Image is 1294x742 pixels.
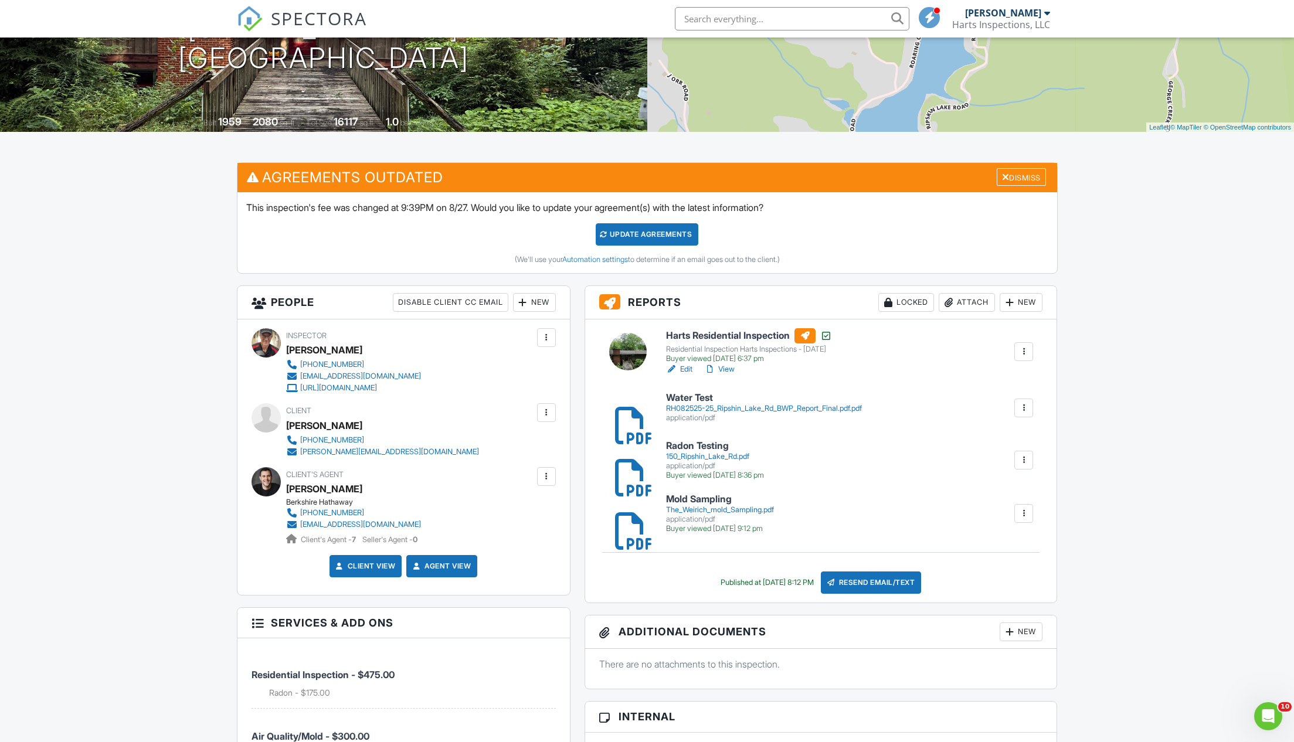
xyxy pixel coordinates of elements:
a: [PERSON_NAME][EMAIL_ADDRESS][DOMAIN_NAME] [286,446,479,458]
a: Radon Testing 150_Ripshin_Lake_Rd.pdf application/pdf Buyer viewed [DATE] 8:36 pm [666,441,764,480]
div: [PHONE_NUMBER] [300,508,364,518]
h6: Radon Testing [666,441,764,451]
div: | [1146,122,1294,132]
div: 2080 [253,115,278,128]
li: Add on: Radon [269,687,556,699]
div: Resend Email/Text [821,571,922,594]
h6: Water Test [666,393,862,403]
div: Buyer viewed [DATE] 6:37 pm [666,354,832,363]
div: Locked [878,293,934,312]
div: [EMAIL_ADDRESS][DOMAIN_NAME] [300,372,421,381]
a: [URL][DOMAIN_NAME] [286,382,421,394]
a: Automation settings [562,255,628,264]
a: Agent View [410,560,471,572]
a: View [704,363,735,375]
iframe: Intercom live chat [1254,702,1282,730]
div: Berkshire Hathaway [286,498,430,507]
a: [PHONE_NUMBER] [286,507,421,519]
a: © MapTiler [1170,124,1202,131]
a: Mold Sampling The_Weirich_mold_Sampling.pdf application/pdf Buyer viewed [DATE] 9:12 pm [666,494,774,533]
div: [PERSON_NAME][EMAIL_ADDRESS][DOMAIN_NAME] [300,447,479,457]
strong: 7 [352,535,356,544]
div: New [1000,622,1042,641]
span: Lot Size [307,118,332,127]
span: Air Quality/Mold - $300.00 [252,730,369,742]
h3: Agreements Outdated [237,163,1057,192]
h3: Services & Add ons [237,608,570,638]
div: [PHONE_NUMBER] [300,435,364,445]
span: Built [203,118,216,127]
h3: Additional Documents [585,615,1057,649]
span: Client [286,406,311,415]
h3: People [237,286,570,319]
div: application/pdf [666,461,764,471]
a: [PHONE_NUMBER] [286,359,421,370]
span: Residential Inspection - $475.00 [252,669,395,680]
a: © OpenStreetMap contributors [1204,124,1291,131]
div: Update Agreements [596,223,698,246]
div: Buyer viewed [DATE] 9:12 pm [666,524,774,533]
div: [PERSON_NAME] [965,7,1041,19]
div: Dismiss [997,168,1046,186]
h1: [STREET_ADDRESS] [GEOGRAPHIC_DATA] [178,12,469,74]
a: SPECTORA [237,16,367,40]
a: Harts Residential Inspection Residential Inspection Harts Inspections - [DATE] Buyer viewed [DATE... [666,328,832,363]
span: sq. ft. [280,118,296,127]
div: RH082525-25_Ripshin_Lake_Rd_BWP_Report_Final.pdf.pdf [666,404,862,413]
span: Seller's Agent - [362,535,417,544]
a: Water Test RH082525-25_Ripshin_Lake_Rd_BWP_Report_Final.pdf.pdf application/pdf [666,393,862,423]
h3: Reports [585,286,1057,319]
input: Search everything... [675,7,909,30]
span: Client's Agent - [301,535,358,544]
div: [EMAIL_ADDRESS][DOMAIN_NAME] [300,520,421,529]
div: Attach [939,293,995,312]
a: [PERSON_NAME] [286,480,362,498]
div: 1.0 [386,115,399,128]
div: 1959 [218,115,242,128]
div: Disable Client CC Email [393,293,508,312]
h6: Harts Residential Inspection [666,328,832,343]
div: Residential Inspection Harts Inspections - [DATE] [666,345,832,354]
span: sq.ft. [360,118,375,127]
div: [PERSON_NAME] [286,341,362,359]
span: bathrooms [400,118,434,127]
p: There are no attachments to this inspection. [599,658,1043,670]
div: [PHONE_NUMBER] [300,360,364,369]
a: [EMAIL_ADDRESS][DOMAIN_NAME] [286,370,421,382]
span: 10 [1278,702,1292,712]
div: 16117 [334,115,358,128]
span: Inspector [286,331,327,340]
strong: 0 [413,535,417,544]
a: Client View [334,560,396,572]
div: New [1000,293,1042,312]
span: SPECTORA [271,6,367,30]
span: Client's Agent [286,470,344,479]
div: The_Weirich_mold_Sampling.pdf [666,505,774,515]
div: application/pdf [666,515,774,524]
img: The Best Home Inspection Software - Spectora [237,6,263,32]
a: [EMAIL_ADDRESS][DOMAIN_NAME] [286,519,421,530]
div: This inspection's fee was changed at 9:39PM on 8/27. Would you like to update your agreement(s) w... [237,192,1057,273]
h3: Internal [585,702,1057,732]
a: Edit [666,363,692,375]
div: New [513,293,556,312]
div: [PERSON_NAME] [286,417,362,434]
div: Buyer viewed [DATE] 8:36 pm [666,471,764,480]
div: (We'll use your to determine if an email goes out to the client.) [246,255,1048,264]
a: [PHONE_NUMBER] [286,434,479,446]
div: application/pdf [666,413,862,423]
div: Harts Inspections, LLC [952,19,1050,30]
div: [URL][DOMAIN_NAME] [300,383,377,393]
div: 150_Ripshin_Lake_Rd.pdf [666,452,764,461]
li: Service: Residential Inspection [252,647,556,709]
div: Published at [DATE] 8:12 PM [721,578,814,587]
a: Leaflet [1149,124,1169,131]
h6: Mold Sampling [666,494,774,505]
